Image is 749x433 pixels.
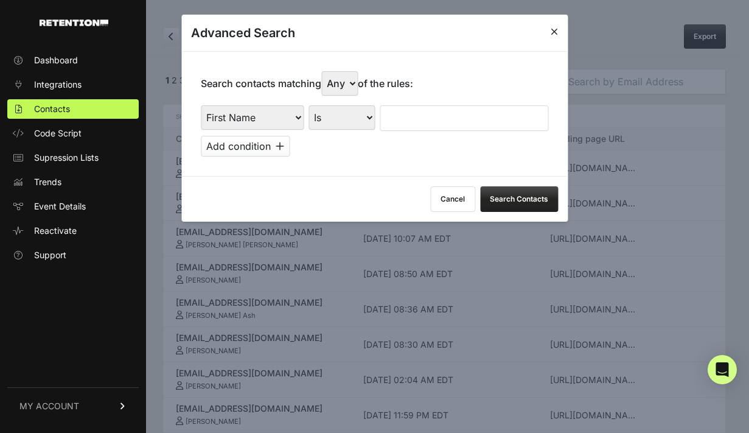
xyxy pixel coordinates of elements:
span: Event Details [34,200,86,213]
button: Add condition [201,136,290,157]
span: Contacts [34,103,70,115]
a: Support [7,245,139,265]
span: Code Script [34,127,82,139]
a: Reactivate [7,221,139,241]
span: MY ACCOUNT [19,400,79,412]
a: MY ACCOUNT [7,387,139,424]
div: Open Intercom Messenger [708,355,737,384]
a: Dashboard [7,51,139,70]
button: Cancel [430,186,475,212]
img: Retention.com [40,19,108,26]
p: Search contacts matching of the rules: [201,71,413,96]
span: Dashboard [34,54,78,66]
a: Supression Lists [7,148,139,167]
a: Trends [7,172,139,192]
button: Search Contacts [480,186,558,212]
span: Support [34,249,66,261]
a: Contacts [7,99,139,119]
span: Supression Lists [34,152,99,164]
h3: Advanced Search [191,24,295,41]
a: Event Details [7,197,139,216]
span: Reactivate [34,225,77,237]
span: Trends [34,176,61,188]
span: Integrations [34,79,82,91]
a: Code Script [7,124,139,143]
a: Integrations [7,75,139,94]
